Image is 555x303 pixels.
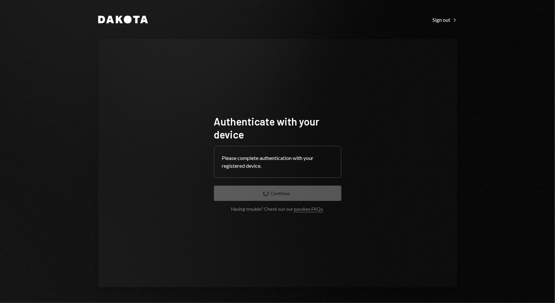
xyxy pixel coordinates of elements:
div: Sign out [433,17,457,23]
div: Having trouble? Check out our . [231,206,324,212]
h1: Authenticate with your device [214,115,341,141]
a: passkey FAQs [294,206,323,212]
a: Sign out [433,16,457,23]
div: Please complete authentication with your registered device. [222,154,333,170]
